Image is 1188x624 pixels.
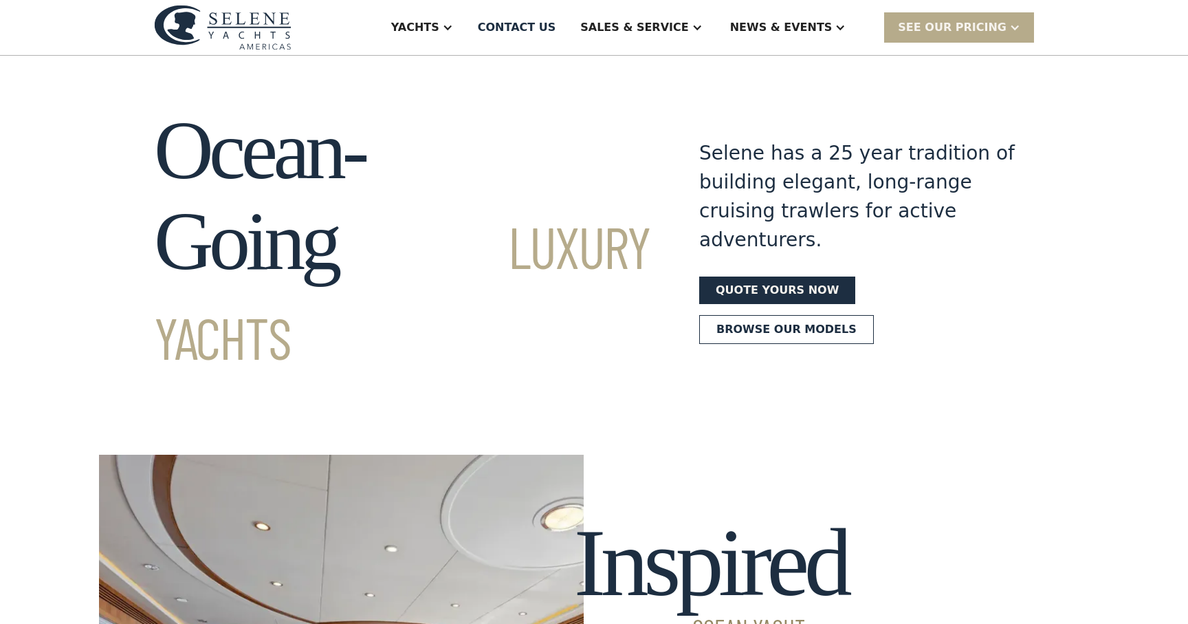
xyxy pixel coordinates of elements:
[391,19,439,36] div: Yachts
[699,139,1015,255] div: Selene has a 25 year tradition of building elegant, long-range cruising trawlers for active adven...
[580,19,688,36] div: Sales & Service
[699,315,874,344] a: Browse our models
[898,19,1006,36] div: SEE Our Pricing
[699,277,855,304] a: Quote yours now
[478,19,556,36] div: Contact US
[154,5,291,50] img: logo
[884,12,1034,42] div: SEE Our Pricing
[154,211,650,372] span: Luxury Yachts
[730,19,833,36] div: News & EVENTS
[154,105,650,378] h1: Ocean-Going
